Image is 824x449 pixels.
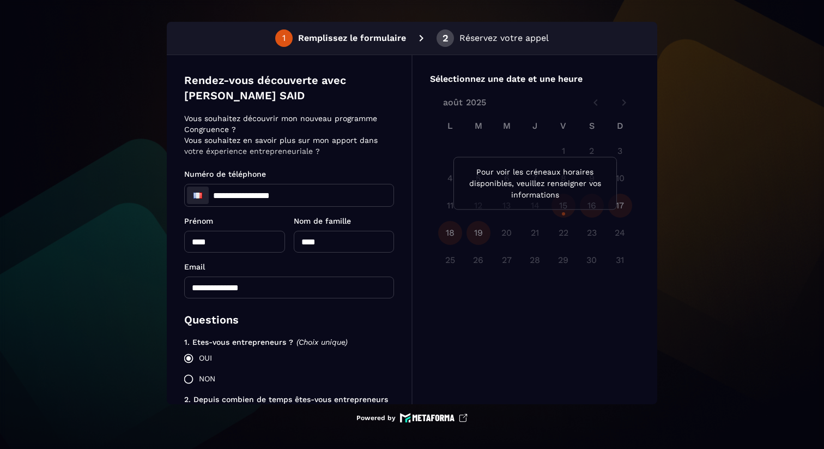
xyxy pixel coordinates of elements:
p: Sélectionnez une date et une heure [430,73,640,86]
span: 2. Depuis combien de temps êtes-vous entrepreneurs ? [184,395,391,415]
span: (Choix unique) [296,338,348,346]
span: 1. Etes-vous entrepreneurs ? [184,338,293,346]
p: Vous souhaitez découvrir mon nouveau programme Congruence ? Vous souhaitez en savoir plus sur mon... [184,113,391,157]
div: 1 [282,33,286,43]
a: Powered by [356,413,468,423]
div: 2 [443,33,449,43]
p: Remplissez le formulaire [298,32,406,45]
label: NON [178,369,394,390]
span: Email [184,262,205,271]
span: Numéro de téléphone [184,170,266,178]
label: OUI [178,348,394,369]
p: Rendez-vous découverte avec [PERSON_NAME] SAID [184,73,394,103]
p: Powered by [356,414,396,422]
p: Questions [184,312,394,328]
span: Prénom [184,217,213,225]
div: France: + 33 [187,187,209,204]
p: Pour voir les créneaux horaires disponibles, veuillez renseigner vos informations [463,166,608,201]
span: Nom de famille [294,217,351,225]
p: Réservez votre appel [459,32,549,45]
